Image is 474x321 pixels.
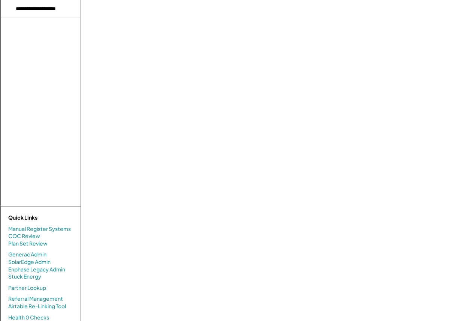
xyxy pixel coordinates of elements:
a: SolarEdge Admin [8,258,51,266]
a: Airtable Re-Linking Tool [8,303,66,310]
a: Partner Lookup [8,284,46,292]
a: Stuck Energy [8,273,41,280]
a: Manual Register Systems [8,225,71,233]
a: Generac Admin [8,251,46,258]
div: Quick Links [8,214,83,222]
a: Plan Set Review [8,240,48,247]
a: Referral Management [8,295,63,303]
a: COC Review [8,232,40,240]
a: Enphase Legacy Admin [8,266,65,273]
